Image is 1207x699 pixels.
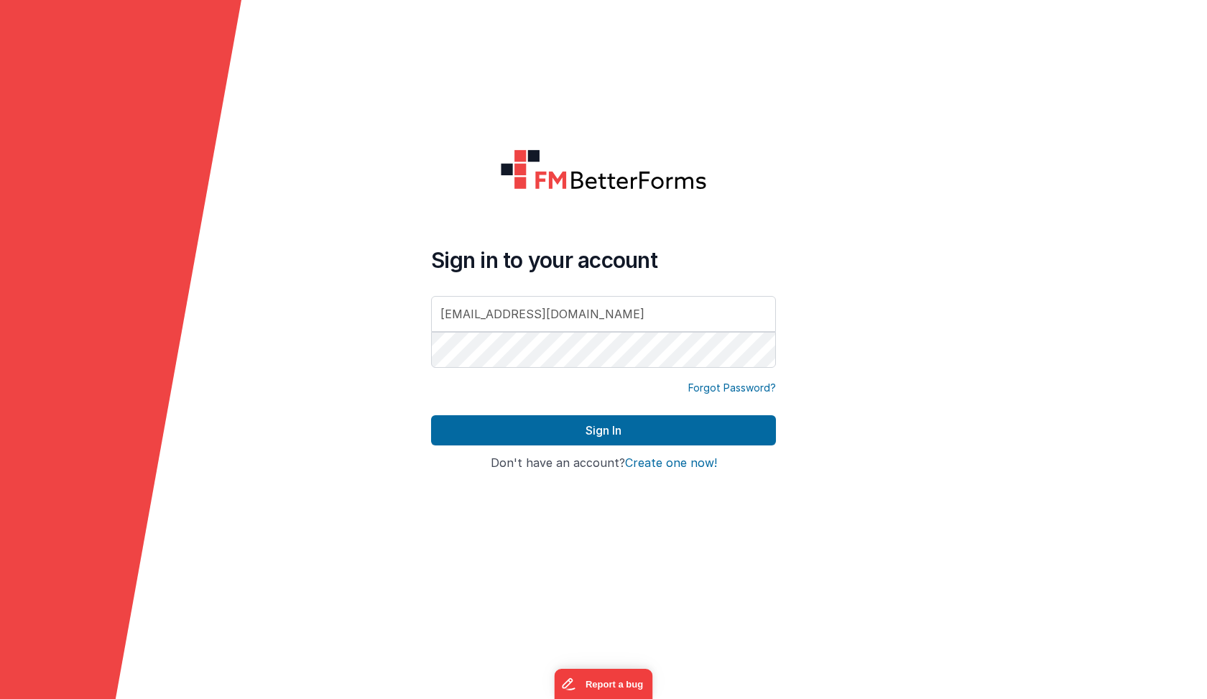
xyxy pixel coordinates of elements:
button: Create one now! [625,457,717,470]
input: Email Address [431,296,776,332]
h4: Don't have an account? [431,457,776,470]
button: Sign In [431,415,776,445]
h4: Sign in to your account [431,247,776,273]
a: Forgot Password? [688,381,776,395]
iframe: Marker.io feedback button [555,669,653,699]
